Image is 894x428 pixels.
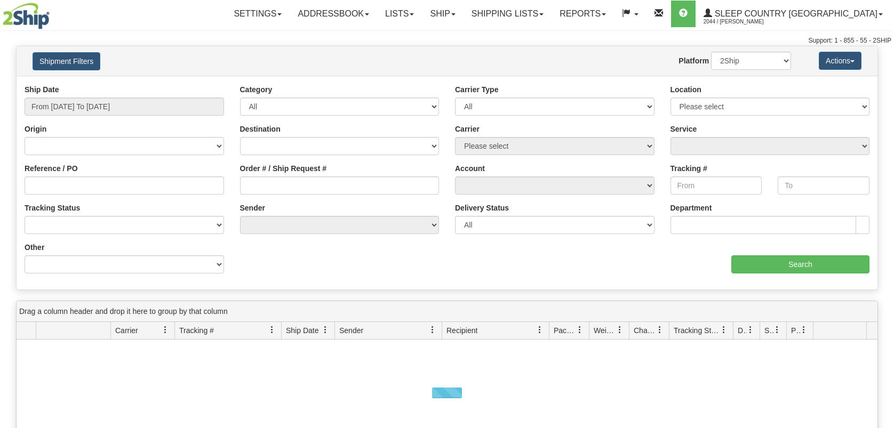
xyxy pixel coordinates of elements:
[226,1,290,27] a: Settings
[25,124,46,134] label: Origin
[715,321,733,339] a: Tracking Status filter column settings
[731,255,869,273] input: Search
[455,124,480,134] label: Carrier
[115,325,138,336] span: Carrier
[778,176,869,195] input: To
[670,176,762,195] input: From
[741,321,760,339] a: Delivery Status filter column settings
[768,321,786,339] a: Shipment Issues filter column settings
[3,36,891,45] div: Support: 1 - 855 - 55 - 2SHIP
[795,321,813,339] a: Pickup Status filter column settings
[651,321,669,339] a: Charge filter column settings
[422,1,463,27] a: Ship
[316,321,334,339] a: Ship Date filter column settings
[531,321,549,339] a: Recipient filter column settings
[455,163,485,174] label: Account
[33,52,100,70] button: Shipment Filters
[424,321,442,339] a: Sender filter column settings
[156,321,174,339] a: Carrier filter column settings
[819,52,861,70] button: Actions
[377,1,422,27] a: Lists
[339,325,363,336] span: Sender
[179,325,214,336] span: Tracking #
[696,1,891,27] a: Sleep Country [GEOGRAPHIC_DATA] 2044 / [PERSON_NAME]
[712,9,877,18] span: Sleep Country [GEOGRAPHIC_DATA]
[634,325,656,336] span: Charge
[446,325,477,336] span: Recipient
[552,1,614,27] a: Reports
[611,321,629,339] a: Weight filter column settings
[3,3,50,29] img: logo2044.jpg
[704,17,784,27] span: 2044 / [PERSON_NAME]
[286,325,318,336] span: Ship Date
[25,84,59,95] label: Ship Date
[670,203,712,213] label: Department
[25,163,78,174] label: Reference / PO
[791,325,800,336] span: Pickup Status
[455,203,509,213] label: Delivery Status
[670,163,707,174] label: Tracking #
[554,325,576,336] span: Packages
[240,203,265,213] label: Sender
[670,124,697,134] label: Service
[869,159,893,268] iframe: chat widget
[670,84,701,95] label: Location
[679,55,709,66] label: Platform
[674,325,720,336] span: Tracking Status
[455,84,498,95] label: Carrier Type
[594,325,616,336] span: Weight
[290,1,377,27] a: Addressbook
[25,242,44,253] label: Other
[240,84,273,95] label: Category
[240,163,327,174] label: Order # / Ship Request #
[764,325,773,336] span: Shipment Issues
[240,124,281,134] label: Destination
[17,301,877,322] div: grid grouping header
[25,203,80,213] label: Tracking Status
[571,321,589,339] a: Packages filter column settings
[464,1,552,27] a: Shipping lists
[738,325,747,336] span: Delivery Status
[263,321,281,339] a: Tracking # filter column settings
